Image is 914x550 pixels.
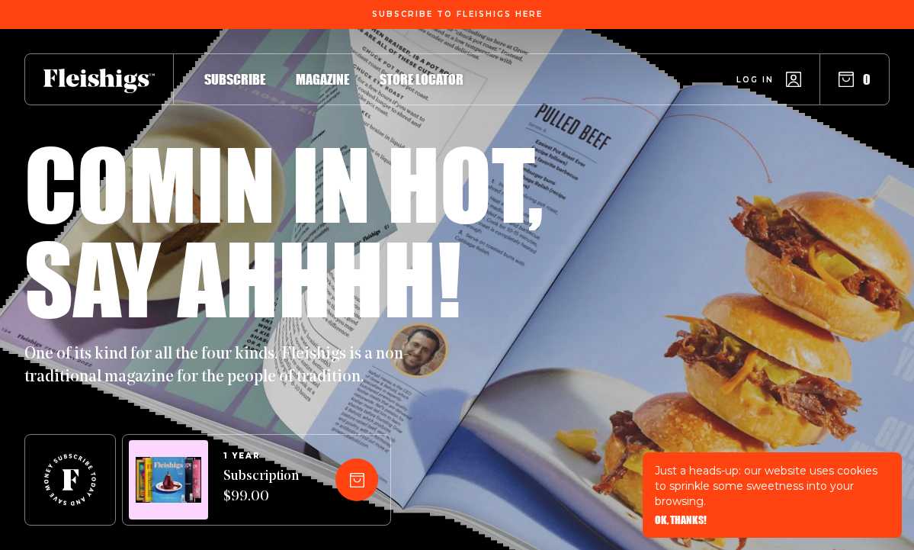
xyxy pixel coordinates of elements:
[372,10,543,19] span: Subscribe To Fleishigs Here
[24,230,461,325] h1: Say ahhhh!
[380,71,463,88] span: Store locator
[736,72,801,87] a: Log in
[736,74,774,85] span: Log in
[136,457,201,503] img: Magazines image
[296,71,349,88] span: Magazine
[223,452,299,461] span: 1 YEAR
[223,467,299,508] span: Subscription $99.00
[655,463,890,509] p: Just a heads-up: our website uses cookies to sprinkle some sweetness into your browsing.
[296,69,349,89] a: Magazine
[839,71,871,88] button: 0
[24,343,421,389] p: One of its kind for all the four kinds. Fleishigs is a non-traditional magazine for the people of...
[380,69,463,89] a: Store locator
[369,10,546,18] a: Subscribe To Fleishigs Here
[655,515,707,526] button: OK, THANKS!
[24,136,544,230] h1: Comin in hot,
[223,452,299,508] a: 1 YEARSubscription $99.00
